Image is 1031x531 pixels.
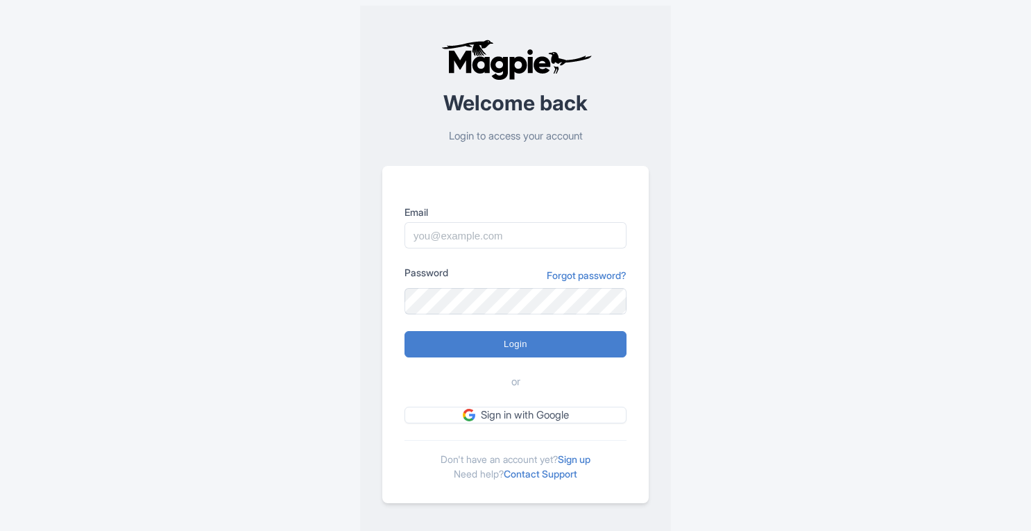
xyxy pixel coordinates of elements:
span: or [511,374,520,390]
img: google.svg [463,409,475,421]
label: Password [404,265,448,280]
img: logo-ab69f6fb50320c5b225c76a69d11143b.png [438,39,594,81]
a: Contact Support [504,468,577,480]
a: Forgot password? [547,268,627,283]
h2: Welcome back [382,92,649,115]
input: you@example.com [404,222,627,248]
input: Login [404,331,627,357]
label: Email [404,205,627,219]
div: Don't have an account yet? Need help? [404,440,627,481]
p: Login to access your account [382,128,649,144]
a: Sign up [558,453,590,465]
a: Sign in with Google [404,407,627,424]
